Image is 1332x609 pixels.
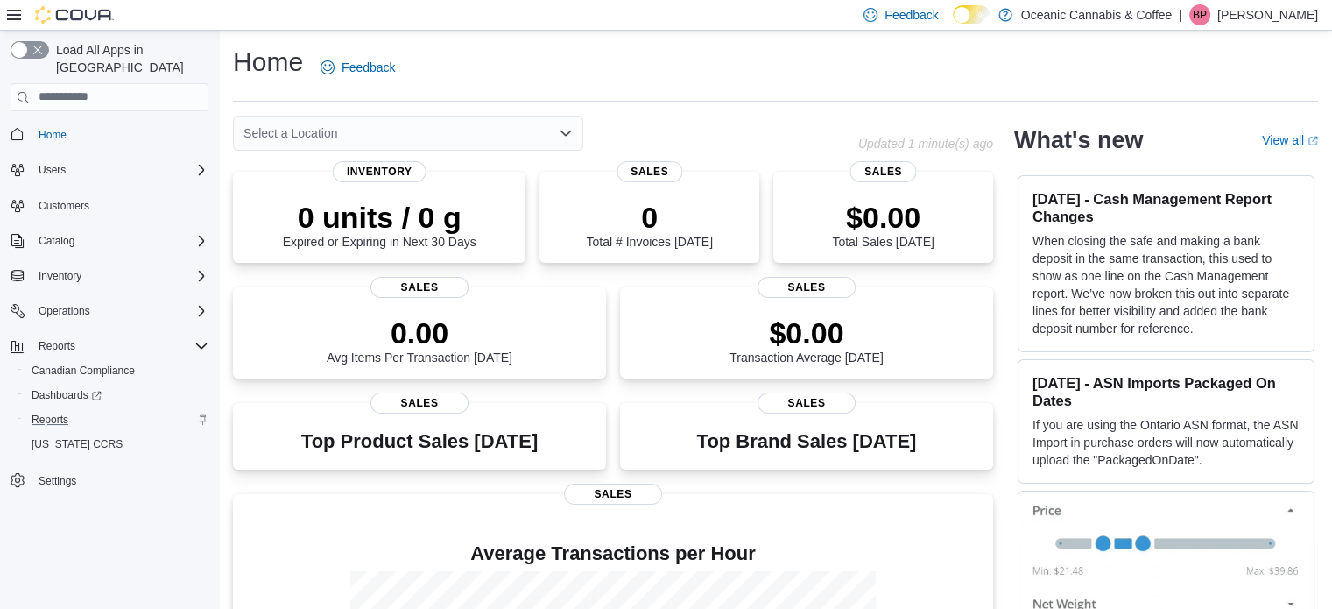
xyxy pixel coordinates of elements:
a: Feedback [314,50,402,85]
button: Settings [4,467,215,492]
span: Home [32,124,208,145]
a: [US_STATE] CCRS [25,434,130,455]
img: Cova [35,6,114,24]
span: Load All Apps in [GEOGRAPHIC_DATA] [49,41,208,76]
span: Feedback [342,59,395,76]
span: Sales [564,484,662,505]
span: Sales [370,393,469,414]
span: Inventory [32,266,208,287]
h3: [DATE] - ASN Imports Packaged On Dates [1032,374,1300,409]
a: Settings [32,471,83,492]
a: Home [32,124,74,145]
p: [PERSON_NAME] [1217,4,1318,25]
button: Inventory [4,264,215,288]
span: Settings [39,474,76,488]
span: Users [39,163,66,177]
p: When closing the safe and making a bank deposit in the same transaction, this used to show as one... [1032,232,1300,337]
span: Catalog [32,230,208,251]
span: Reports [25,409,208,430]
span: BP [1193,4,1207,25]
span: Operations [32,301,208,322]
span: Feedback [884,6,938,24]
button: Operations [32,301,97,322]
h3: Top Product Sales [DATE] [301,431,538,452]
a: Reports [25,409,75,430]
button: Catalog [4,229,215,253]
div: Brooke Pynn [1189,4,1210,25]
button: Customers [4,193,215,218]
button: Canadian Compliance [18,358,215,383]
button: [US_STATE] CCRS [18,432,215,457]
span: Customers [39,199,89,213]
p: If you are using the Ontario ASN format, the ASN Import in purchase orders will now automatically... [1032,416,1300,469]
button: Catalog [32,230,81,251]
span: [US_STATE] CCRS [32,437,123,451]
a: Canadian Compliance [25,360,142,381]
div: Total # Invoices [DATE] [586,200,712,249]
p: Updated 1 minute(s) ago [858,137,993,151]
button: Reports [32,336,82,357]
a: Dashboards [25,385,109,406]
span: Users [32,159,208,181]
button: Open list of options [559,126,573,140]
span: Canadian Compliance [32,364,135,378]
span: Sales [617,161,682,182]
h3: [DATE] - Cash Management Report Changes [1032,190,1300,225]
button: Reports [18,407,215,432]
span: Dark Mode [953,24,954,25]
div: Total Sales [DATE] [832,200,934,249]
span: Sales [758,393,856,414]
p: Oceanic Cannabis & Coffee [1021,4,1173,25]
h2: What's new [1014,126,1143,154]
div: Transaction Average [DATE] [729,315,884,365]
input: Dark Mode [953,5,990,24]
p: $0.00 [832,200,934,235]
span: Settings [32,469,208,491]
span: Reports [32,413,68,427]
p: 0 units / 0 g [283,200,476,235]
a: Dashboards [18,383,215,407]
button: Home [4,122,215,147]
p: | [1179,4,1182,25]
span: Canadian Compliance [25,360,208,381]
span: Reports [39,339,75,353]
button: Reports [4,334,215,358]
p: $0.00 [729,315,884,351]
span: Home [39,128,67,142]
span: Sales [758,277,856,298]
h1: Home [233,45,303,80]
span: Inventory [39,269,81,283]
div: Avg Items Per Transaction [DATE] [327,315,512,365]
span: Operations [39,304,90,318]
span: Inventory [333,161,426,182]
h3: Top Brand Sales [DATE] [697,431,917,452]
p: 0 [586,200,712,235]
div: Expired or Expiring in Next 30 Days [283,200,476,249]
button: Users [4,158,215,182]
a: Customers [32,195,96,216]
span: Dashboards [25,385,208,406]
span: Dashboards [32,388,102,402]
button: Operations [4,299,215,323]
button: Inventory [32,266,88,287]
svg: External link [1307,136,1318,146]
a: View allExternal link [1262,133,1318,147]
span: Sales [370,277,469,298]
h4: Average Transactions per Hour [247,543,979,564]
span: Reports [32,336,208,357]
span: Catalog [39,234,74,248]
p: 0.00 [327,315,512,351]
span: Sales [850,161,916,182]
button: Users [32,159,73,181]
nav: Complex example [11,115,208,539]
span: Customers [32,195,208,216]
span: Washington CCRS [25,434,208,455]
